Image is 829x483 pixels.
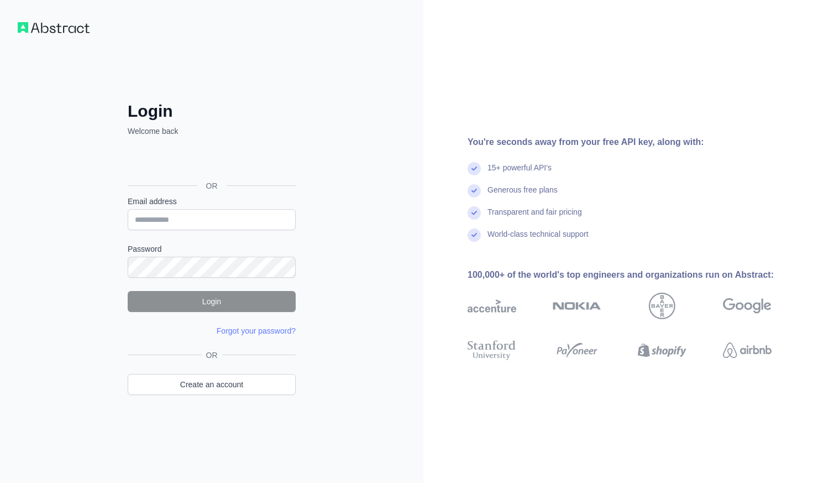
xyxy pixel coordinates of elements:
img: stanford university [468,338,516,362]
img: google [723,293,772,319]
img: nokia [553,293,601,319]
div: You're seconds away from your free API key, along with: [468,136,807,149]
span: OR [197,180,227,191]
img: shopify [638,338,686,362]
img: payoneer [553,338,601,362]
button: Login [128,291,296,312]
div: Transparent and fair pricing [487,206,582,228]
div: 15+ powerful API's [487,162,552,184]
iframe: Sign in with Google Button [122,149,299,173]
div: World-class technical support [487,228,589,251]
img: Workflow [18,22,90,33]
span: OR [202,350,222,361]
img: bayer [649,293,675,319]
a: Forgot your password? [217,326,296,335]
img: check mark [468,162,481,175]
label: Email address [128,196,296,207]
img: check mark [468,184,481,198]
img: accenture [468,293,516,319]
a: Create an account [128,374,296,395]
img: check mark [468,228,481,242]
div: Generous free plans [487,184,558,206]
img: airbnb [723,338,772,362]
img: check mark [468,206,481,220]
p: Welcome back [128,126,296,137]
label: Password [128,243,296,255]
h2: Login [128,101,296,121]
div: 100,000+ of the world's top engineers and organizations run on Abstract: [468,268,807,282]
